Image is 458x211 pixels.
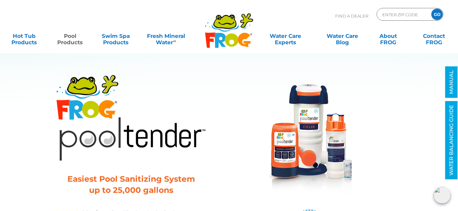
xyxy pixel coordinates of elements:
[173,39,176,43] sup: ∞
[62,173,200,196] h3: Easiest Pool Sanitizing System up to 25,000 gallons
[382,10,425,19] input: Zip Code Form
[370,30,406,42] a: AboutFROG
[256,30,314,42] a: Water CareExperts
[324,30,360,42] a: Water CareBlog
[434,187,450,203] img: openIcon
[335,8,368,24] p: Find A Dealer
[54,72,208,162] img: Product Logo
[416,30,452,42] a: ContactFROG
[144,30,188,42] a: Fresh MineralWater∞
[98,30,134,42] a: Swim SpaProducts
[6,30,42,42] a: Hot TubProducts
[431,9,443,20] input: GO
[445,67,458,98] a: MANUAL
[445,101,458,179] a: WATER BALANCING GUIDE
[52,30,88,42] a: PoolProducts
